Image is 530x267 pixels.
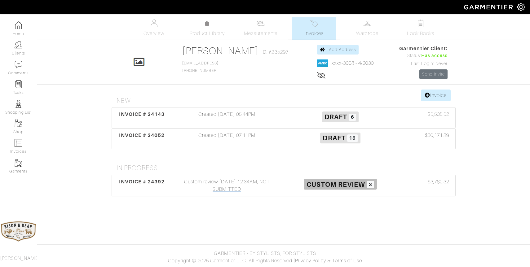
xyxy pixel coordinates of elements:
[419,69,448,79] a: Send Invite
[346,17,389,40] a: Wardrobe
[399,60,448,67] div: Last Login: Never
[356,30,378,37] span: Wardrobe
[349,114,356,121] span: 6
[399,45,448,52] span: Garmentier Client:
[239,17,283,40] a: Measurements
[15,61,22,68] img: comment-icon-a0a6a9ef722e966f86d9cbdc48e553b5cf19dbc54f86b18d962a5391bc8f6eb6.png
[15,139,22,147] img: orders-icon-0abe47150d42831381b5fb84f609e132dff9fe21cb692f30cb5eec754e2cba89.png
[182,61,219,73] span: [PHONE_NUMBER]
[332,60,374,66] a: xxxx-3008 - 4/2030
[182,45,259,56] a: [PERSON_NAME]
[15,21,22,29] img: dashboard-icon-dbcd8f5a0b271acd01030246c82b418ddd0df26cd7fceb0bd07c9910d44c42f6.png
[425,132,449,139] span: $30,171.89
[364,20,371,27] img: wardrobe-487a4870c1b7c33e795ec22d11cfc2ed9d08956e64fb3008fe2437562e282088.svg
[399,52,448,59] div: Status:
[421,90,451,101] a: Invoice
[119,179,165,185] span: INVOICE # 24392
[317,59,328,67] img: american_express-1200034d2e149cdf2cc7894a33a747db654cf6f8355cb502592f1d228b2ac700.png
[329,47,356,52] span: Add Address
[317,45,359,55] a: Add Address
[119,111,165,117] span: INVOICE # 24143
[461,2,517,12] img: garmentier-logo-header-white-b43fb05a5012e4ada735d5af1a66efaba907eab6374d6393d1fbf88cb4ef424d.png
[170,132,284,146] div: Created [DATE] 07:11PM
[307,180,365,188] span: Custom Review
[170,178,284,193] div: Custom review [DATE] 12:34AM, NOT SUBMITTED
[15,80,22,88] img: reminder-icon-8004d30b9f0a5d33ae49ab947aed9ed385cf756f9e5892f1edd6e32f2345188e.png
[244,30,278,37] span: Measurements
[305,30,324,37] span: Invoices
[190,30,225,37] span: Product Library
[117,164,456,172] h4: In Progress
[292,17,336,40] a: Invoices
[15,100,22,108] img: stylists-icon-eb353228a002819b7ec25b43dbf5f0378dd9e0616d9560372ff212230b889e62.png
[168,258,294,264] span: Copyright © 2025 Garmentier LLC. All Rights Reserved.
[295,258,362,264] a: Privacy Policy & Terms of Use
[112,107,456,128] a: INVOICE # 24143 Created [DATE] 05:44PM Draft 6 $5,535.52
[325,113,347,121] span: Draft
[132,17,176,40] a: Overview
[150,20,158,27] img: basicinfo-40fd8af6dae0f16599ec9e87c0ef1c0a1fdea2edbe929e3d69a839185d80c458.svg
[186,20,229,37] a: Product Library
[117,97,456,105] h4: New
[310,20,318,27] img: orders-27d20c2124de7fd6de4e0e44c1d41de31381a507db9b33961299e4e07d508b8c.svg
[399,17,442,40] a: Look Books
[15,159,22,167] img: garments-icon-b7da505a4dc4fd61783c78ac3ca0ef83fa9d6f193b1c9dc38574b1d14d53ca28.png
[112,128,456,149] a: INVOICE # 24052 Created [DATE] 07:11PM Draft 16 $30,171.89
[347,134,358,142] span: 16
[112,175,456,196] a: INVOICE # 24392 Custom review [DATE] 12:34AM, NOT SUBMITTED Custom Review 3 $3,780.32
[119,132,165,138] span: INVOICE # 24052
[517,3,525,11] img: gear-icon-white-bd11855cb880d31180b6d7d6211b90ccbf57a29d726f0c71d8c61bd08dd39cc2.png
[323,134,345,142] span: Draft
[257,20,264,27] img: measurements-466bbee1fd09ba9460f595b01e5d73f9e2bff037440d3c8f018324cb6cdf7a4a.svg
[421,52,448,59] span: Has access
[428,178,449,186] span: $3,780.32
[170,111,284,125] div: Created [DATE] 05:44PM
[262,48,289,56] span: ID: #235297
[15,41,22,49] img: clients-icon-6bae9207a08558b7cb47a8932f037763ab4055f8c8b6bfacd5dc20c3e0201464.png
[428,111,449,118] span: $5,535.52
[15,120,22,127] img: garments-icon-b7da505a4dc4fd61783c78ac3ca0ef83fa9d6f193b1c9dc38574b1d14d53ca28.png
[417,20,425,27] img: todo-9ac3debb85659649dc8f770b8b6100bb5dab4b48dedcbae339e5042a72dfd3cc.svg
[367,181,374,188] span: 3
[144,30,164,37] span: Overview
[407,30,435,37] span: Look Books
[182,61,219,65] a: [EMAIL_ADDRESS]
